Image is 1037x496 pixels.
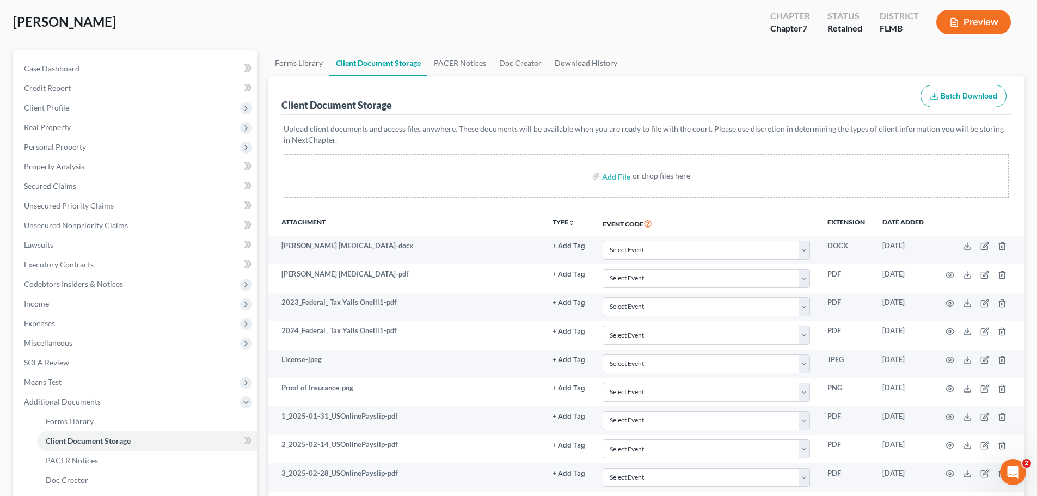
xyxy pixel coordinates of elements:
a: Case Dashboard [15,59,257,78]
span: Codebtors Insiders & Notices [24,279,123,289]
td: 2_2025-02-14_USOnlinePayslip-pdf [268,435,544,463]
a: Client Document Storage [37,431,257,451]
a: + Add Tag [553,269,585,279]
a: Secured Claims [15,176,257,196]
td: DOCX [819,236,874,264]
a: + Add Tag [553,439,585,450]
button: + Add Tag [553,243,585,250]
span: SOFA Review [24,358,69,367]
td: [DATE] [874,378,932,406]
a: Credit Report [15,78,257,98]
button: TYPEunfold_more [553,219,575,226]
i: unfold_more [568,219,575,226]
th: Extension [819,211,874,236]
span: Case Dashboard [24,64,79,73]
a: PACER Notices [427,50,493,76]
a: Client Document Storage [329,50,427,76]
span: Income [24,299,49,308]
span: Means Test [24,377,62,387]
p: Upload client documents and access files anywhere. These documents will be available when you are... [284,124,1009,145]
a: + Add Tag [553,241,585,251]
td: 1_2025-01-31_USOnlinePayslip-pdf [268,406,544,434]
td: [DATE] [874,350,932,378]
a: PACER Notices [37,451,257,470]
span: Property Analysis [24,162,84,171]
button: + Add Tag [553,328,585,335]
iframe: Intercom live chat [1000,459,1026,485]
a: + Add Tag [553,326,585,336]
td: PDF [819,321,874,350]
td: PNG [819,378,874,406]
button: + Add Tag [553,470,585,477]
a: Executory Contracts [15,255,257,274]
td: License-jpeg [268,350,544,378]
a: Unsecured Priority Claims [15,196,257,216]
a: Forms Library [37,412,257,431]
span: Miscellaneous [24,338,72,347]
td: 3_2025-02-28_USOnlinePayslip-pdf [268,463,544,492]
div: Client Document Storage [281,99,392,112]
td: [DATE] [874,463,932,492]
span: Personal Property [24,142,86,151]
td: PDF [819,435,874,463]
a: Doc Creator [493,50,548,76]
span: PACER Notices [46,456,98,465]
span: Doc Creator [46,475,88,485]
th: Event Code [594,211,819,236]
div: Status [827,10,862,22]
button: + Add Tag [553,271,585,278]
td: PDF [819,293,874,321]
a: + Add Tag [553,383,585,393]
td: [DATE] [874,293,932,321]
div: District [880,10,919,22]
span: Lawsuits [24,240,53,249]
a: Download History [548,50,624,76]
div: Chapter [770,22,810,35]
span: 2 [1022,459,1031,468]
a: Lawsuits [15,235,257,255]
a: SOFA Review [15,353,257,372]
td: [DATE] [874,406,932,434]
th: Date added [874,211,932,236]
span: Credit Report [24,83,71,93]
td: PDF [819,463,874,492]
a: Property Analysis [15,157,257,176]
button: Preview [936,10,1011,34]
span: Client Document Storage [46,436,131,445]
a: Doc Creator [37,470,257,490]
td: Proof of Insurance-png [268,378,544,406]
span: Unsecured Nonpriority Claims [24,221,128,230]
button: + Add Tag [553,385,585,392]
span: Real Property [24,123,71,132]
td: [PERSON_NAME] [MEDICAL_DATA]-pdf [268,264,544,292]
button: Batch Download [921,85,1007,108]
td: [DATE] [874,435,932,463]
span: Secured Claims [24,181,76,191]
span: [PERSON_NAME] [13,14,116,29]
td: [DATE] [874,236,932,264]
span: Unsecured Priority Claims [24,201,114,210]
span: Additional Documents [24,397,101,406]
a: + Add Tag [553,297,585,308]
td: [DATE] [874,321,932,350]
a: + Add Tag [553,354,585,365]
button: + Add Tag [553,413,585,420]
td: PDF [819,406,874,434]
span: Executory Contracts [24,260,94,269]
button: + Add Tag [553,442,585,449]
td: [DATE] [874,264,932,292]
td: [PERSON_NAME] [MEDICAL_DATA]-docx [268,236,544,264]
a: Unsecured Nonpriority Claims [15,216,257,235]
span: 7 [802,23,807,33]
th: Attachment [268,211,544,236]
div: Chapter [770,10,810,22]
span: Batch Download [941,91,997,101]
a: Forms Library [268,50,329,76]
div: Retained [827,22,862,35]
div: FLMB [880,22,919,35]
button: + Add Tag [553,357,585,364]
div: or drop files here [633,170,690,181]
a: + Add Tag [553,411,585,421]
td: 2024_Federal_ Tax Yalis Oneill1-pdf [268,321,544,350]
td: JPEG [819,350,874,378]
